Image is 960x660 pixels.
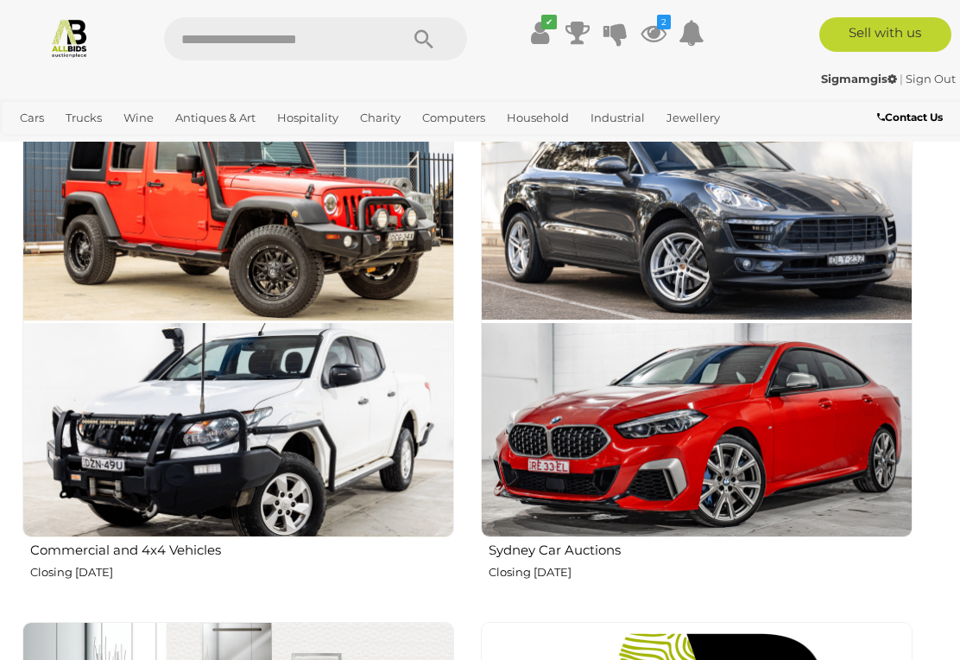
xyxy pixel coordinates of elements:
[660,104,727,132] a: Jewellery
[13,104,51,132] a: Cars
[584,104,652,132] a: Industrial
[489,562,913,582] p: Closing [DATE]
[270,104,345,132] a: Hospitality
[67,132,117,161] a: Sports
[541,15,557,29] i: ✔
[480,105,913,608] a: Sydney Car Auctions Closing [DATE]
[415,104,492,132] a: Computers
[821,72,897,86] strong: Sigmamgis
[30,562,454,582] p: Closing [DATE]
[481,105,913,537] img: Sydney Car Auctions
[657,15,671,29] i: 2
[819,17,951,52] a: Sell with us
[30,539,454,558] h2: Commercial and 4x4 Vehicles
[641,17,666,48] a: 2
[381,17,467,60] button: Search
[124,132,261,161] a: [GEOGRAPHIC_DATA]
[900,72,903,86] span: |
[877,111,943,124] b: Contact Us
[22,105,454,537] img: Commercial and 4x4 Vehicles
[821,72,900,86] a: Sigmamgis
[117,104,161,132] a: Wine
[500,104,576,132] a: Household
[59,104,109,132] a: Trucks
[877,108,947,127] a: Contact Us
[49,17,90,58] img: Allbids.com.au
[22,105,454,608] a: Commercial and 4x4 Vehicles Closing [DATE]
[168,104,262,132] a: Antiques & Art
[527,17,553,48] a: ✔
[906,72,956,86] a: Sign Out
[489,539,913,558] h2: Sydney Car Auctions
[13,132,60,161] a: Office
[353,104,407,132] a: Charity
